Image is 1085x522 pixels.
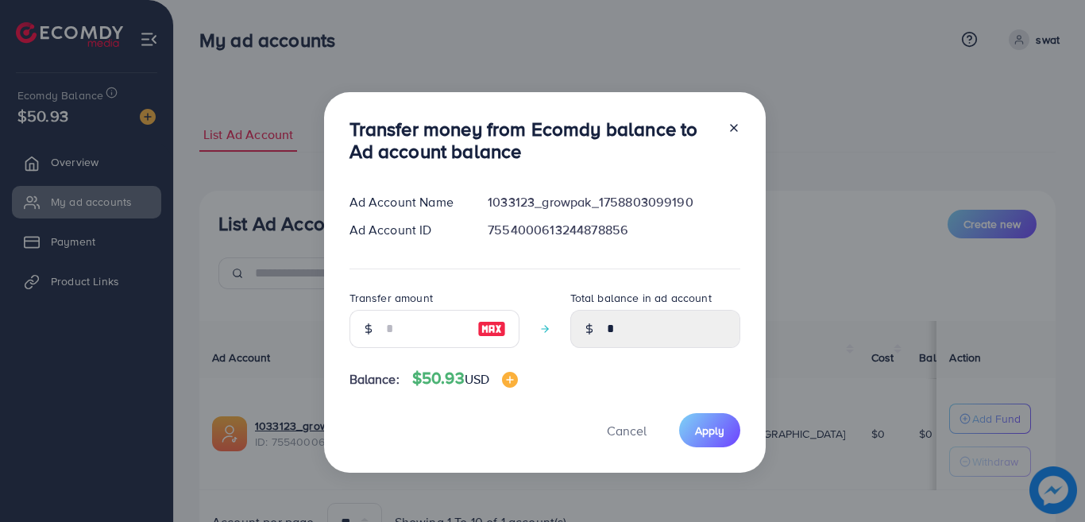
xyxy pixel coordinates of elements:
[475,193,752,211] div: 1033123_growpak_1758803099190
[607,422,647,439] span: Cancel
[477,319,506,338] img: image
[337,193,476,211] div: Ad Account Name
[349,290,433,306] label: Transfer amount
[349,370,400,389] span: Balance:
[475,221,752,239] div: 7554000613244878856
[337,221,476,239] div: Ad Account ID
[412,369,518,389] h4: $50.93
[695,423,724,439] span: Apply
[679,413,740,447] button: Apply
[465,370,489,388] span: USD
[587,413,666,447] button: Cancel
[570,290,712,306] label: Total balance in ad account
[349,118,715,164] h3: Transfer money from Ecomdy balance to Ad account balance
[502,372,518,388] img: image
